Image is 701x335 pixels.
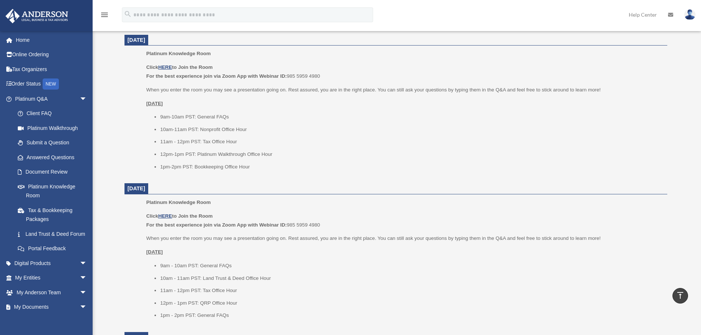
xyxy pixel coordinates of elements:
a: Platinum Knowledge Room [10,179,94,203]
span: arrow_drop_down [80,91,94,107]
a: Document Review [10,165,98,180]
span: [DATE] [127,185,145,191]
span: arrow_drop_down [80,256,94,271]
b: Click to Join the Room [146,64,213,70]
a: My Entitiesarrow_drop_down [5,271,98,285]
span: arrow_drop_down [80,285,94,300]
p: 985 5959 4980 [146,63,662,80]
p: 985 5959 4980 [146,212,662,229]
i: vertical_align_top [676,291,685,300]
span: arrow_drop_down [80,271,94,286]
a: Answered Questions [10,150,98,165]
span: Platinum Knowledge Room [146,200,211,205]
u: [DATE] [146,249,163,255]
i: search [124,10,132,18]
a: Tax & Bookkeeping Packages [10,203,98,227]
a: Home [5,33,98,47]
span: Platinum Knowledge Room [146,51,211,56]
img: Anderson Advisors Platinum Portal [3,9,70,23]
li: 9am-10am PST: General FAQs [160,113,662,121]
a: Land Trust & Deed Forum [10,227,98,241]
li: 1pm-2pm PST: Bookkeeping Office Hour [160,163,662,171]
li: 9am - 10am PST: General FAQs [160,261,662,270]
div: NEW [43,78,59,90]
a: Order StatusNEW [5,77,98,92]
p: When you enter the room you may see a presentation going on. Rest assured, you are in the right p... [146,234,662,243]
a: Platinum Walkthrough [10,121,98,135]
li: 1pm - 2pm PST: General FAQs [160,311,662,320]
a: menu [100,13,109,19]
li: 10am - 11am PST: Land Trust & Deed Office Hour [160,274,662,283]
a: My Anderson Teamarrow_drop_down [5,285,98,300]
span: [DATE] [127,37,145,43]
b: For the best experience join via Zoom App with Webinar ID: [146,222,287,228]
span: arrow_drop_down [80,300,94,315]
u: [DATE] [146,101,163,106]
li: 12pm-1pm PST: Platinum Walkthrough Office Hour [160,150,662,159]
a: vertical_align_top [672,288,688,304]
li: 10am-11am PST: Nonprofit Office Hour [160,125,662,134]
a: HERE [158,213,172,219]
p: When you enter the room you may see a presentation going on. Rest assured, you are in the right p... [146,86,662,94]
b: Click to Join the Room [146,213,213,219]
li: 12pm - 1pm PST: QRP Office Hour [160,299,662,308]
li: 11am - 12pm PST: Tax Office Hour [160,286,662,295]
a: Online Ordering [5,47,98,62]
img: User Pic [684,9,695,20]
li: 11am - 12pm PST: Tax Office Hour [160,137,662,146]
a: Submit a Question [10,135,98,150]
a: Tax Organizers [5,62,98,77]
a: Digital Productsarrow_drop_down [5,256,98,271]
a: Platinum Q&Aarrow_drop_down [5,91,98,106]
i: menu [100,10,109,19]
a: Portal Feedback [10,241,98,256]
b: For the best experience join via Zoom App with Webinar ID: [146,73,287,79]
a: HERE [158,64,172,70]
a: Client FAQ [10,106,98,121]
a: My Documentsarrow_drop_down [5,300,98,315]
